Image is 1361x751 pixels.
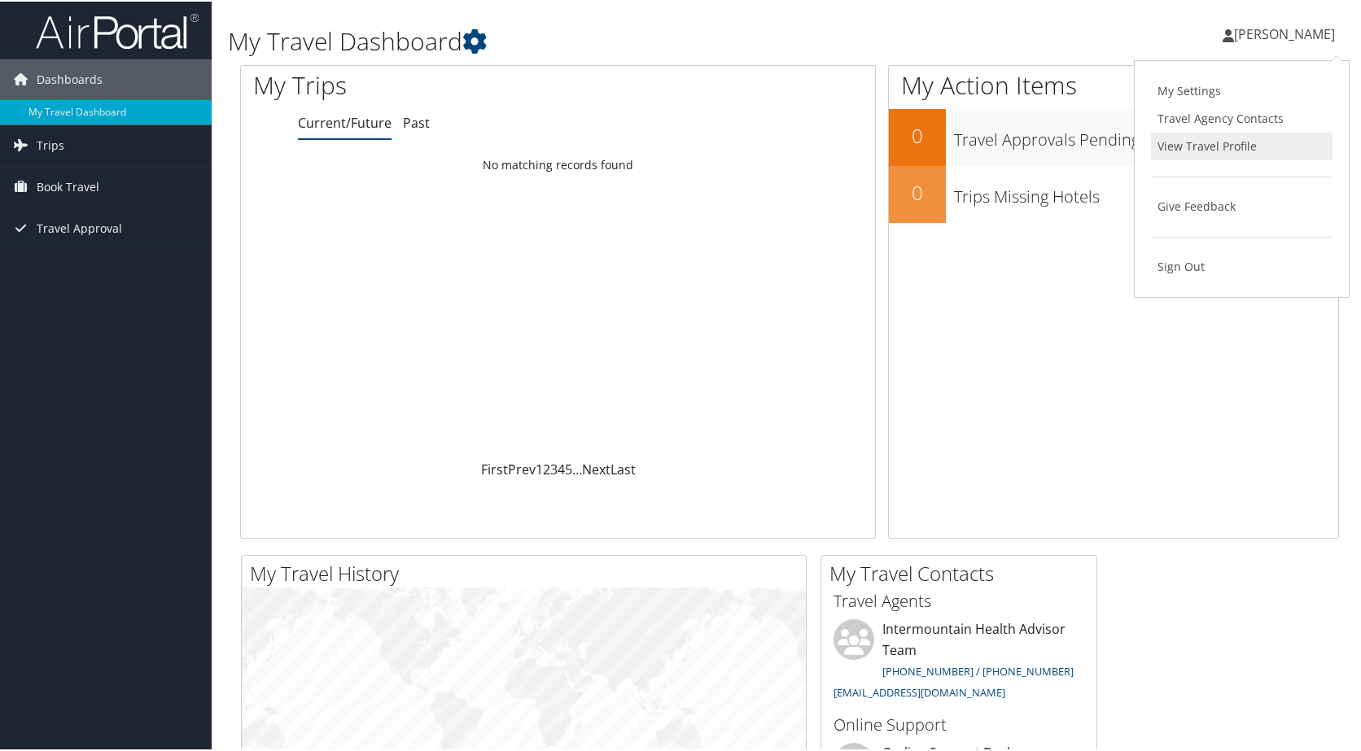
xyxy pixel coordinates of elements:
[241,149,875,178] td: No matching records found
[1234,24,1335,41] span: [PERSON_NAME]
[889,120,946,148] h2: 0
[572,459,582,477] span: …
[250,558,806,586] h2: My Travel History
[1151,76,1333,103] a: My Settings
[298,112,392,130] a: Current/Future
[558,459,565,477] a: 4
[481,459,508,477] a: First
[37,58,103,98] span: Dashboards
[582,459,610,477] a: Next
[1151,103,1333,131] a: Travel Agency Contacts
[1151,131,1333,159] a: View Travel Profile
[37,165,99,206] span: Book Travel
[1223,8,1351,57] a: [PERSON_NAME]
[834,712,1084,735] h3: Online Support
[954,119,1338,150] h3: Travel Approvals Pending (Advisor Booked)
[253,67,599,101] h1: My Trips
[1151,191,1333,219] a: Give Feedback
[889,177,946,205] h2: 0
[610,459,636,477] a: Last
[889,107,1338,164] a: 0Travel Approvals Pending (Advisor Booked)
[889,67,1338,101] h1: My Action Items
[834,588,1084,611] h3: Travel Agents
[954,176,1338,207] h3: Trips Missing Hotels
[882,662,1074,677] a: [PHONE_NUMBER] / [PHONE_NUMBER]
[228,23,977,57] h1: My Travel Dashboard
[508,459,536,477] a: Prev
[37,124,64,164] span: Trips
[825,618,1092,705] li: Intermountain Health Advisor Team
[550,459,558,477] a: 3
[889,164,1338,221] a: 0Trips Missing Hotels
[37,207,122,247] span: Travel Approval
[403,112,430,130] a: Past
[1151,251,1333,279] a: Sign Out
[536,459,543,477] a: 1
[834,683,1005,698] a: [EMAIL_ADDRESS][DOMAIN_NAME]
[36,11,199,49] img: airportal-logo.png
[829,558,1096,586] h2: My Travel Contacts
[565,459,572,477] a: 5
[543,459,550,477] a: 2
